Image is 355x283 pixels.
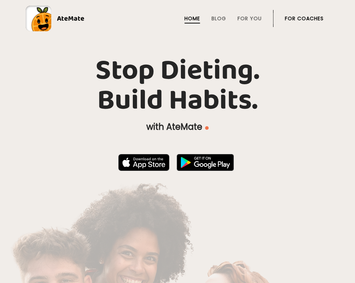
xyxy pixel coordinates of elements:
[26,121,329,133] p: with AteMate
[26,56,329,116] h1: Stop Dieting. Build Habits.
[237,16,262,21] a: For You
[285,16,324,21] a: For Coaches
[26,6,329,31] a: AteMate
[177,154,234,171] img: badge-download-google.png
[212,16,226,21] a: Blog
[118,154,169,171] img: badge-download-apple.svg
[184,16,200,21] a: Home
[51,13,84,24] div: AteMate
